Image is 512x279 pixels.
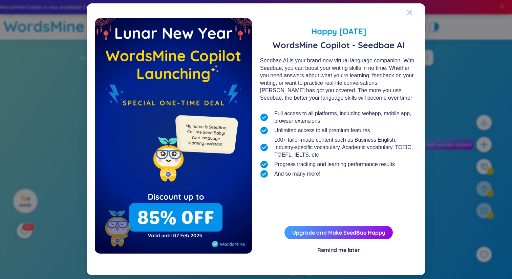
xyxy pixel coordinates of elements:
div: Seedbae AI is your brand-new virtual language companion. With Seedbae, you can boost your writing... [260,57,417,102]
button: Upgrade and Make SeedBae Happy [284,226,393,240]
span: WordsMine Copilot - Seedbae AI [260,40,417,50]
span: And so many more! [274,170,320,178]
a: Upgrade and Make SeedBae Happy [292,230,385,236]
button: Close [407,3,425,22]
span: Full access to all platforms, including webapp, mobile app, browser extensions [274,110,417,125]
span: Progress tracking and learning performance results [274,161,395,168]
img: wmFlashDealEmpty.967f2bab.png [95,18,252,254]
span: Happy [DATE] [260,25,417,37]
span: Unlimited access to all premium features [274,127,370,134]
div: Remind me later [317,246,360,254]
img: minionSeedbaeMessage.35ffe99e.png [172,102,239,169]
span: 100+ tailor-made content such as Business English, Industry-specific vocabulary, Academic vocabul... [274,136,417,159]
